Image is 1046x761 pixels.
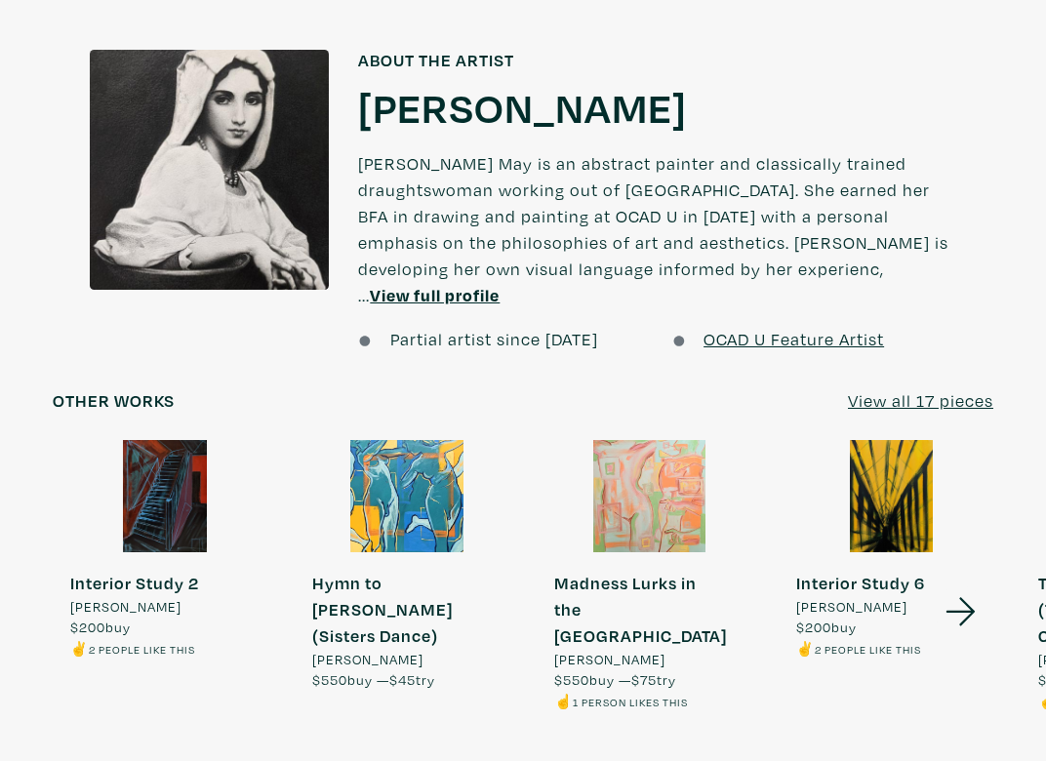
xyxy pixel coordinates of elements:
[312,572,453,647] strong: Hymn to [PERSON_NAME] (Sisters Dance)
[796,596,907,618] span: [PERSON_NAME]
[554,572,727,647] strong: Madness Lurks in the [GEOGRAPHIC_DATA]
[796,618,857,636] span: buy
[53,390,175,412] h6: Other works
[573,695,688,709] small: 1 person likes this
[312,670,347,689] span: $550
[796,572,925,594] strong: Interior Study 6
[358,50,956,71] h6: About the artist
[89,642,195,657] small: 2 people like this
[390,328,598,350] span: Partial artist since [DATE]
[370,284,500,306] a: View full profile
[70,596,181,618] span: [PERSON_NAME]
[704,328,884,350] a: OCAD U Feature Artist
[358,133,956,326] p: [PERSON_NAME] May is an abstract painter and classically trained draughtswoman working out of [GE...
[631,670,657,689] span: $75
[554,670,589,689] span: $550
[53,440,277,660] a: Interior Study 2 [PERSON_NAME] $200buy ✌️2 people like this
[312,649,423,670] span: [PERSON_NAME]
[815,642,921,657] small: 2 people like this
[389,670,416,689] span: $45
[537,440,761,712] a: Madness Lurks in the [GEOGRAPHIC_DATA] [PERSON_NAME] $550buy —$75try ☝️1 person likes this
[312,670,435,689] span: buy — try
[848,389,993,412] u: View all 17 pieces
[848,387,993,414] a: View all 17 pieces
[358,80,687,133] a: [PERSON_NAME]
[554,670,676,689] span: buy — try
[70,638,199,660] li: ✌️
[554,649,665,670] span: [PERSON_NAME]
[779,440,1003,660] a: Interior Study 6 [PERSON_NAME] $200buy ✌️2 people like this
[796,618,831,636] span: $200
[796,638,925,660] li: ✌️
[554,691,727,712] li: ☝️
[70,618,131,636] span: buy
[295,440,519,691] a: Hymn to [PERSON_NAME] (Sisters Dance) [PERSON_NAME] $550buy —$45try
[70,572,199,594] strong: Interior Study 2
[70,618,105,636] span: $200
